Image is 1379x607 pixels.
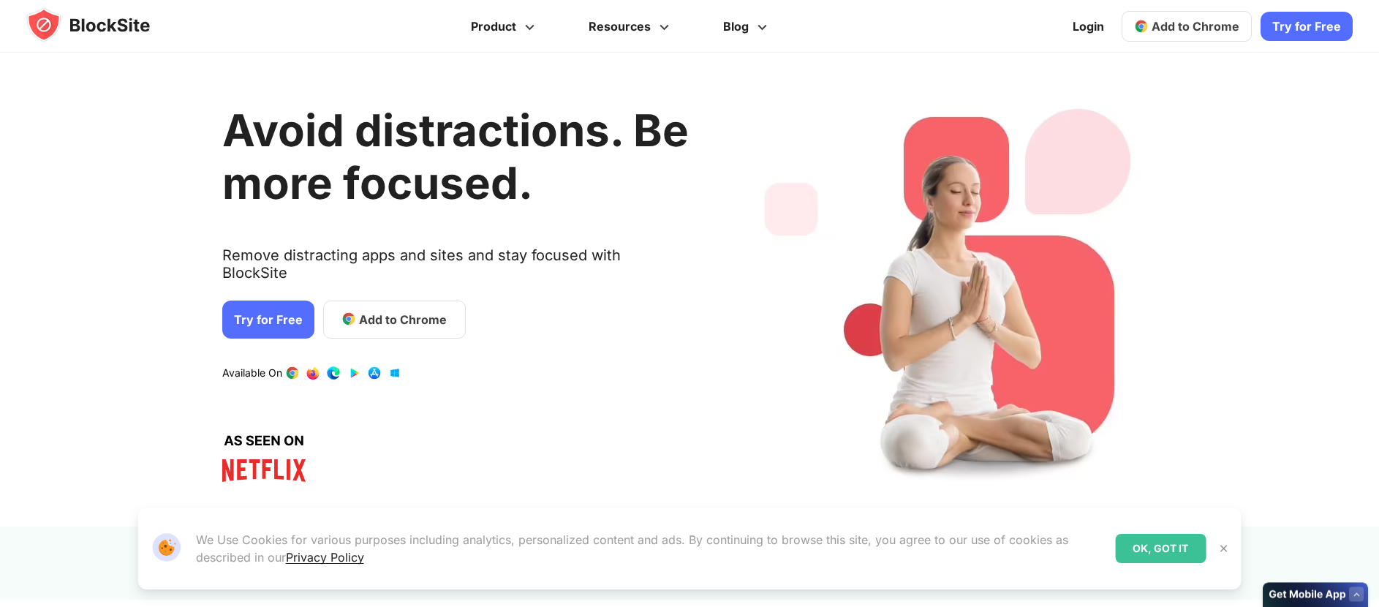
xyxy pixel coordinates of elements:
a: Try for Free [222,300,314,338]
text: Available On [222,366,282,380]
span: Add to Chrome [359,310,447,328]
a: Add to Chrome [1122,11,1252,42]
img: chrome-icon.svg [1134,19,1149,34]
text: Remove distracting apps and sites and stay focused with BlockSite [222,246,689,293]
div: OK, GOT IT [1115,534,1206,563]
a: Login [1064,9,1113,44]
img: blocksite-icon.5d769676.svg [26,7,178,42]
a: Privacy Policy [286,550,364,565]
img: Close [1217,543,1229,554]
p: We Use Cookies for various purposes including analytics, personalized content and ads. By continu... [196,531,1104,566]
span: Add to Chrome [1152,19,1239,34]
a: Try for Free [1261,12,1353,41]
button: Close [1214,539,1233,558]
a: Add to Chrome [323,300,466,338]
h1: Avoid distractions. Be more focused. [222,104,689,209]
